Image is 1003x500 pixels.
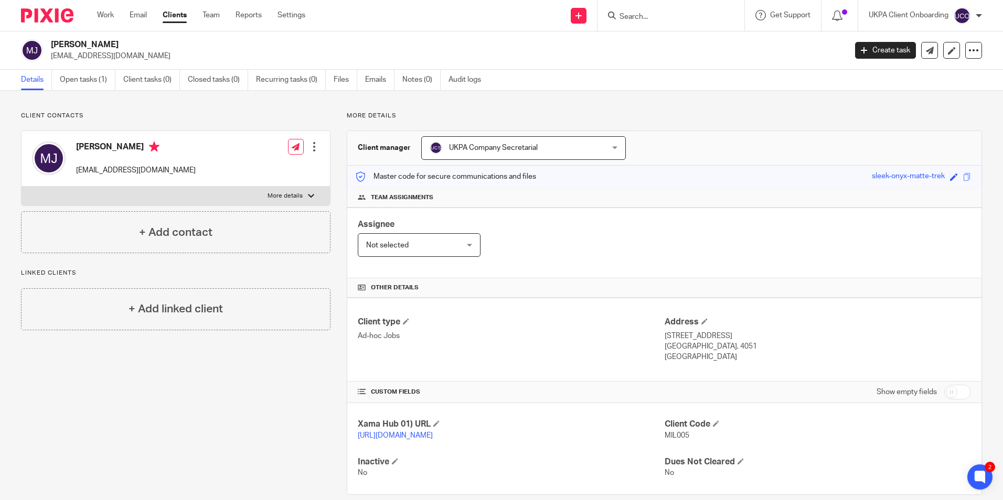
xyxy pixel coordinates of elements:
h4: [PERSON_NAME] [76,142,196,155]
p: [STREET_ADDRESS] [665,331,971,341]
span: Other details [371,284,419,292]
h4: + Add contact [139,224,212,241]
p: More details [347,112,982,120]
h4: + Add linked client [129,301,223,317]
span: Not selected [366,242,409,249]
a: Recurring tasks (0) [256,70,326,90]
a: Work [97,10,114,20]
p: [EMAIL_ADDRESS][DOMAIN_NAME] [76,165,196,176]
p: [GEOGRAPHIC_DATA], 4051 [665,341,971,352]
a: Notes (0) [402,70,441,90]
a: Audit logs [449,70,489,90]
span: UKPA Company Secretarial [449,144,538,151]
h4: Address [665,317,971,328]
a: Clients [163,10,187,20]
h4: Inactive [358,456,664,468]
a: Closed tasks (0) [188,70,248,90]
h4: Xama Hub 01) URL [358,419,664,430]
a: Settings [278,10,305,20]
div: 2 [985,462,995,472]
h4: Client Code [665,419,971,430]
img: svg%3E [21,39,43,61]
a: Details [21,70,52,90]
a: Open tasks (1) [60,70,115,90]
div: sleek-onyx-matte-trek [872,171,945,183]
a: Team [202,10,220,20]
a: Email [130,10,147,20]
input: Search [618,13,713,22]
h4: Client type [358,317,664,328]
i: Primary [149,142,159,152]
p: UKPA Client Onboarding [869,10,948,20]
h4: CUSTOM FIELDS [358,388,664,396]
p: Client contacts [21,112,330,120]
a: Files [334,70,357,90]
span: No [358,469,367,476]
p: Ad-hoc Jobs [358,331,664,341]
p: More details [268,192,303,200]
a: Create task [855,42,916,59]
p: [EMAIL_ADDRESS][DOMAIN_NAME] [51,51,839,61]
img: svg%3E [954,7,970,24]
img: svg%3E [32,142,66,175]
a: [URL][DOMAIN_NAME] [358,432,433,439]
span: No [665,469,674,476]
p: Master code for secure communications and files [355,171,536,182]
h2: [PERSON_NAME] [51,39,681,50]
p: Linked clients [21,269,330,277]
span: MIL005 [665,432,689,439]
a: Client tasks (0) [123,70,180,90]
label: Show empty fields [877,387,937,397]
span: Team assignments [371,193,433,202]
img: Pixie [21,8,73,23]
img: svg%3E [430,142,442,154]
a: Reports [236,10,262,20]
a: Emails [365,70,394,90]
span: Get Support [770,12,810,19]
span: Assignee [358,220,394,229]
h4: Dues Not Cleared [665,456,971,468]
p: [GEOGRAPHIC_DATA] [665,352,971,362]
h3: Client manager [358,143,411,153]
